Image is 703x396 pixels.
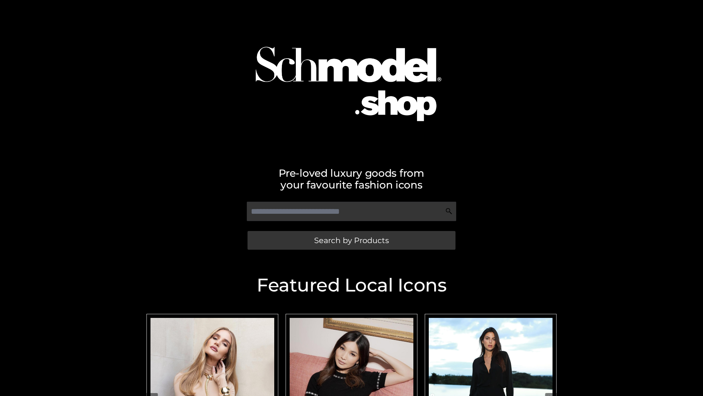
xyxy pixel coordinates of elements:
h2: Pre-loved luxury goods from your favourite fashion icons [143,167,560,191]
span: Search by Products [314,236,389,244]
a: Search by Products [248,231,455,250]
h2: Featured Local Icons​ [143,276,560,294]
img: Search Icon [445,208,453,215]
